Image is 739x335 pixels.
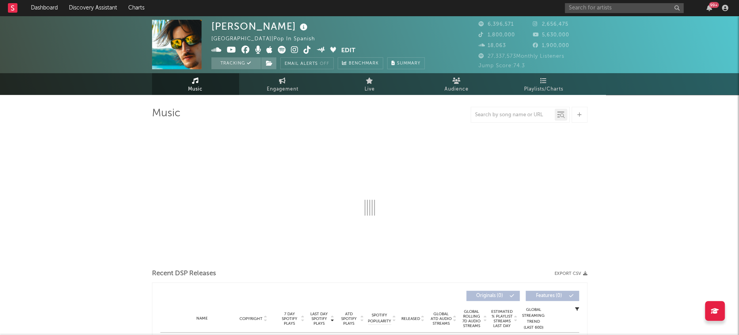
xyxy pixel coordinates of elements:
[338,312,359,326] span: ATD Spotify Plays
[309,312,330,326] span: Last Day Spotify Plays
[526,291,579,301] button: Features(0)
[176,316,228,322] div: Name
[338,57,383,69] a: Benchmark
[152,269,216,278] span: Recent DSP Releases
[565,3,684,13] input: Search for artists
[707,5,712,11] button: 99+
[239,316,262,321] span: Copyright
[326,73,413,95] a: Live
[466,291,520,301] button: Originals(0)
[522,307,545,331] div: Global Streaming Trend (Last 60D)
[341,46,355,56] button: Edit
[279,312,300,326] span: 7 Day Spotify Plays
[479,43,506,48] span: 18,063
[461,309,483,328] span: Global Rolling 7D Audio Streams
[479,54,564,59] span: 27,337,573 Monthly Listeners
[479,63,525,68] span: Jump Score: 74.3
[430,312,452,326] span: Global ATD Audio Streams
[320,62,329,66] em: Off
[491,309,513,328] span: Estimated % Playlist Streams Last Day
[533,43,569,48] span: 1,900,000
[368,312,391,324] span: Spotify Popularity
[211,57,261,69] button: Tracking
[500,73,587,95] a: Playlists/Charts
[280,57,334,69] button: Email AlertsOff
[709,2,719,8] div: 99 +
[479,22,514,27] span: 6,396,571
[471,293,508,298] span: Originals ( 0 )
[397,61,420,66] span: Summary
[401,316,420,321] span: Released
[365,85,375,94] span: Live
[471,112,555,118] input: Search by song name or URL
[349,59,379,68] span: Benchmark
[211,34,324,44] div: [GEOGRAPHIC_DATA] | Pop in Spanish
[211,20,310,33] div: [PERSON_NAME]
[239,73,326,95] a: Engagement
[533,22,568,27] span: 2,656,475
[524,85,563,94] span: Playlists/Charts
[413,73,500,95] a: Audience
[445,85,469,94] span: Audience
[533,32,569,38] span: 5,630,000
[555,271,587,276] button: Export CSV
[479,32,515,38] span: 1,800,000
[531,293,567,298] span: Features ( 0 )
[152,73,239,95] a: Music
[188,85,203,94] span: Music
[267,85,298,94] span: Engagement
[387,57,425,69] button: Summary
